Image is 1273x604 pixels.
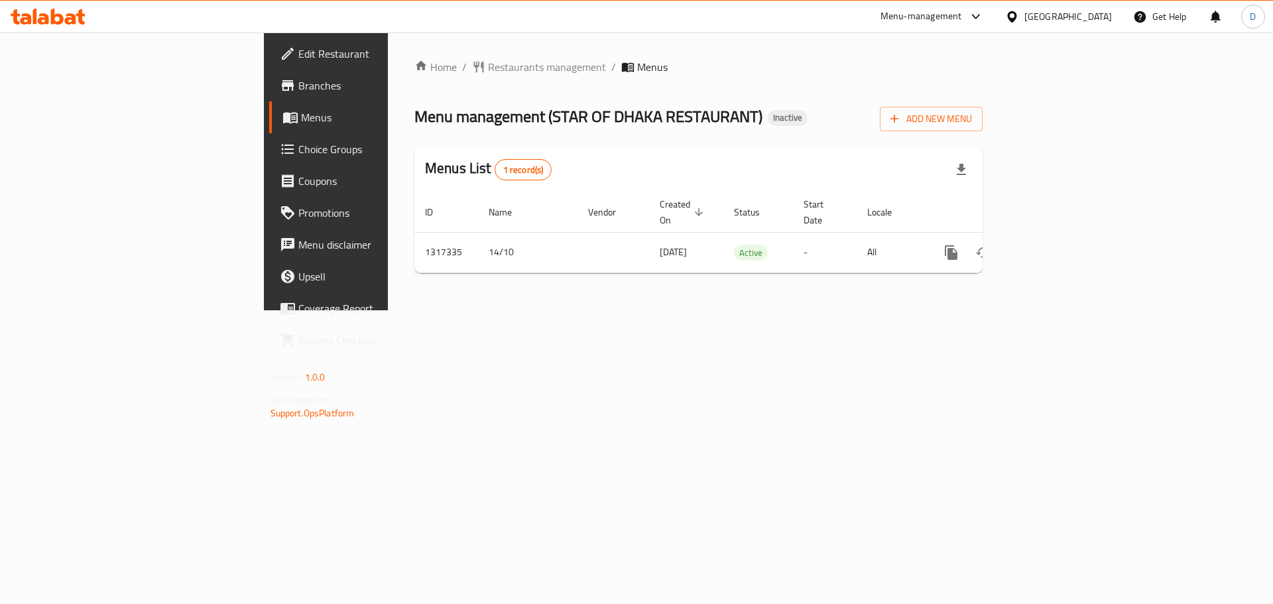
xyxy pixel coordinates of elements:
[967,237,999,269] button: Change Status
[1024,9,1112,24] div: [GEOGRAPHIC_DATA]
[734,245,768,261] span: Active
[890,111,972,127] span: Add New Menu
[495,159,552,180] div: Total records count
[1250,9,1256,24] span: D
[768,110,808,126] div: Inactive
[301,109,466,125] span: Menus
[734,204,777,220] span: Status
[298,141,466,157] span: Choice Groups
[660,243,687,261] span: [DATE]
[269,292,477,324] a: Coverage Report
[793,232,857,272] td: -
[867,204,909,220] span: Locale
[880,107,983,131] button: Add New Menu
[425,158,552,180] h2: Menus List
[660,196,707,228] span: Created On
[857,232,925,272] td: All
[298,237,466,253] span: Menu disclaimer
[611,59,616,75] li: /
[768,112,808,123] span: Inactive
[637,59,668,75] span: Menus
[925,192,1073,233] th: Actions
[269,70,477,101] a: Branches
[298,332,466,348] span: Grocery Checklist
[414,101,762,131] span: Menu management ( STAR OF DHAKA RESTAURANT )
[425,204,450,220] span: ID
[271,369,303,386] span: Version:
[269,165,477,197] a: Coupons
[414,59,983,75] nav: breadcrumb
[271,404,355,422] a: Support.OpsPlatform
[880,9,962,25] div: Menu-management
[472,59,606,75] a: Restaurants management
[478,232,577,272] td: 14/10
[298,300,466,316] span: Coverage Report
[945,154,977,186] div: Export file
[298,173,466,189] span: Coupons
[269,229,477,261] a: Menu disclaimer
[269,133,477,165] a: Choice Groups
[298,46,466,62] span: Edit Restaurant
[804,196,841,228] span: Start Date
[298,78,466,93] span: Branches
[269,261,477,292] a: Upsell
[269,324,477,356] a: Grocery Checklist
[305,369,326,386] span: 1.0.0
[489,204,529,220] span: Name
[269,101,477,133] a: Menus
[488,59,606,75] span: Restaurants management
[269,38,477,70] a: Edit Restaurant
[298,205,466,221] span: Promotions
[269,197,477,229] a: Promotions
[298,269,466,284] span: Upsell
[495,164,552,176] span: 1 record(s)
[271,391,332,408] span: Get support on:
[936,237,967,269] button: more
[414,192,1073,273] table: enhanced table
[588,204,633,220] span: Vendor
